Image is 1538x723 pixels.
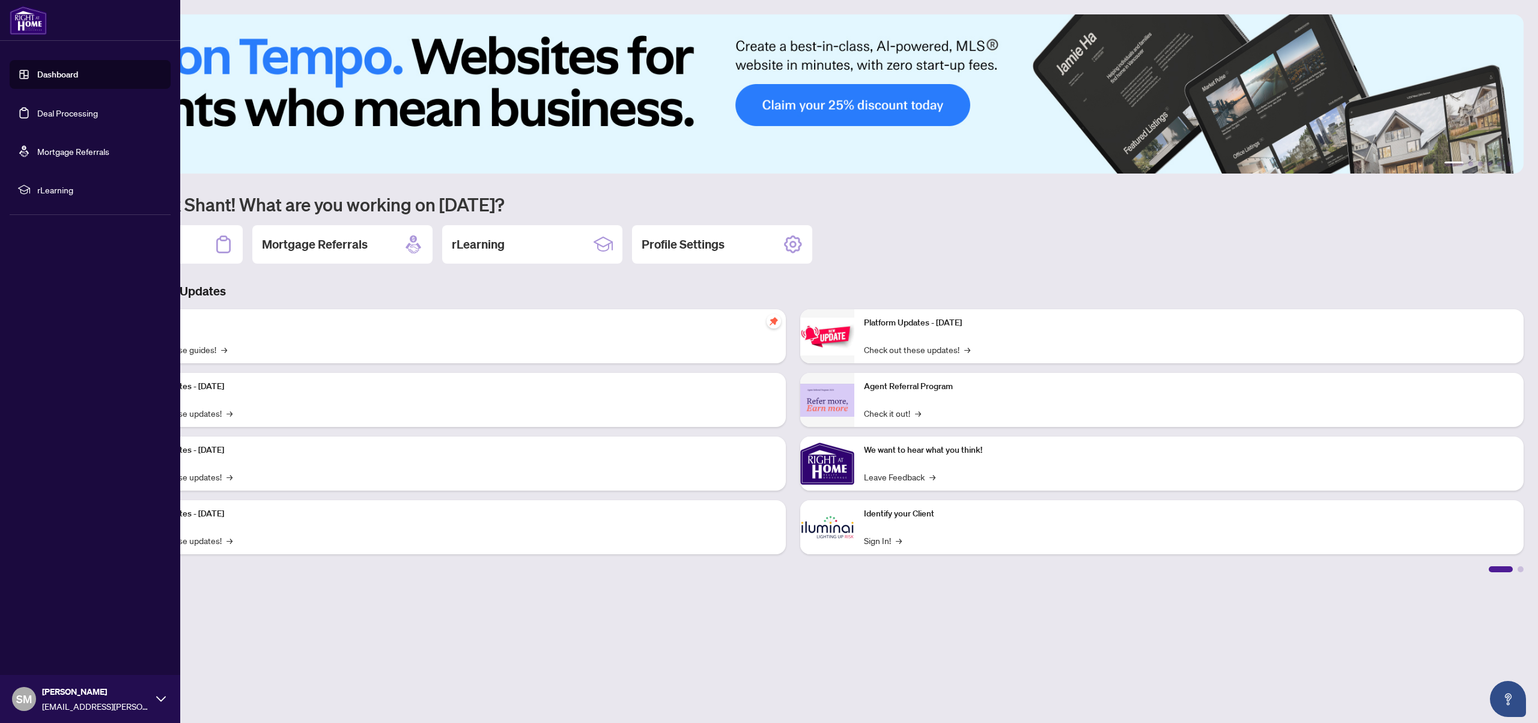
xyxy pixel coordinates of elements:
[1478,162,1483,166] button: 3
[864,534,902,547] a: Sign In!→
[929,470,935,483] span: →
[37,107,98,118] a: Deal Processing
[126,507,776,521] p: Platform Updates - [DATE]
[1488,162,1492,166] button: 4
[964,343,970,356] span: →
[864,407,921,420] a: Check it out!→
[1490,681,1526,717] button: Open asap
[1497,162,1502,166] button: 5
[42,700,150,713] span: [EMAIL_ADDRESS][PERSON_NAME][DOMAIN_NAME]
[37,146,109,157] a: Mortgage Referrals
[221,343,227,356] span: →
[62,283,1524,300] h3: Brokerage & Industry Updates
[1507,162,1512,166] button: 6
[864,444,1514,457] p: We want to hear what you think!
[800,500,854,554] img: Identify your Client
[10,6,47,35] img: logo
[864,470,935,483] a: Leave Feedback→
[226,534,233,547] span: →
[896,534,902,547] span: →
[226,407,233,420] span: →
[800,384,854,417] img: Agent Referral Program
[262,236,368,253] h2: Mortgage Referrals
[62,14,1524,174] img: Slide 0
[37,183,162,196] span: rLearning
[126,444,776,457] p: Platform Updates - [DATE]
[642,236,725,253] h2: Profile Settings
[864,343,970,356] a: Check out these updates!→
[800,318,854,355] img: Platform Updates - June 23, 2025
[42,685,150,698] span: [PERSON_NAME]
[126,316,776,330] p: Self-Help
[1444,162,1464,166] button: 1
[452,236,505,253] h2: rLearning
[864,507,1514,521] p: Identify your Client
[16,691,32,707] span: SM
[864,380,1514,393] p: Agent Referral Program
[1468,162,1473,166] button: 2
[37,69,78,80] a: Dashboard
[800,437,854,491] img: We want to hear what you think!
[126,380,776,393] p: Platform Updates - [DATE]
[226,470,233,483] span: →
[864,316,1514,330] p: Platform Updates - [DATE]
[767,314,781,328] span: pushpin
[915,407,921,420] span: →
[62,193,1524,216] h1: Welcome back Shant! What are you working on [DATE]?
